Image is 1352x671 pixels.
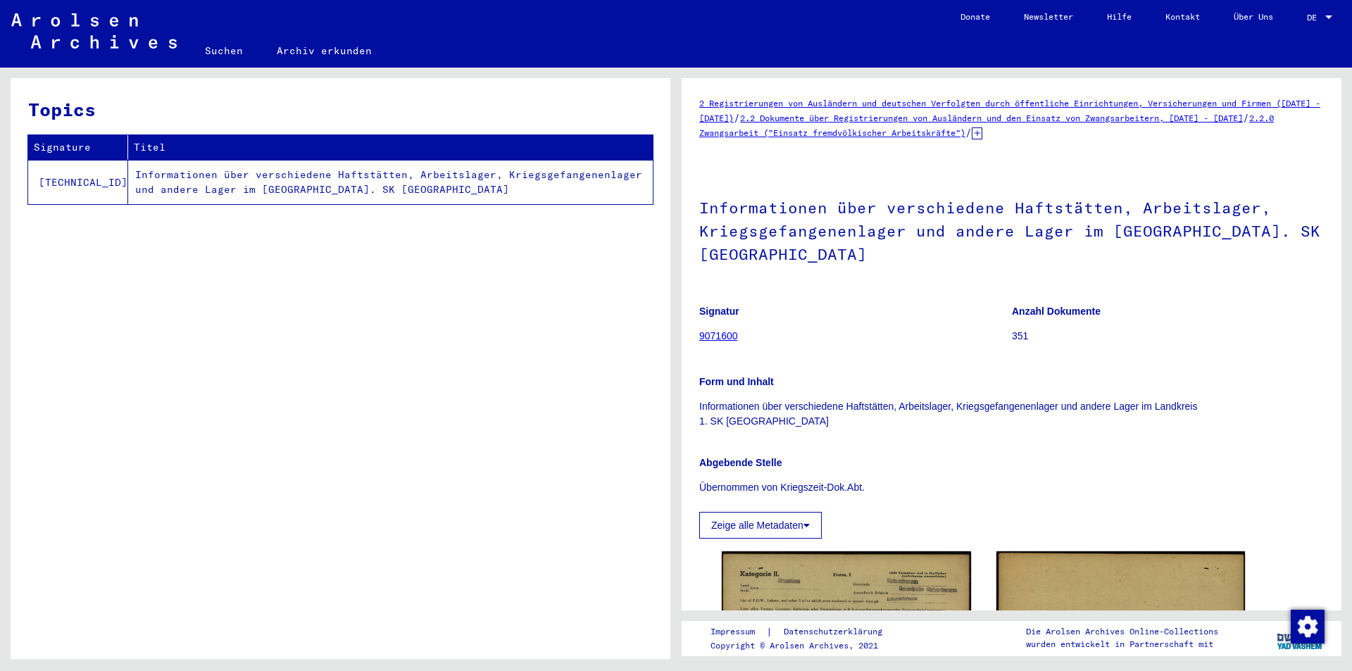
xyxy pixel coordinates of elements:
[772,625,899,639] a: Datenschutzerklärung
[711,625,766,639] a: Impressum
[128,135,653,160] th: Titel
[28,135,128,160] th: Signature
[699,376,774,387] b: Form und Inhalt
[1243,111,1249,124] span: /
[28,160,128,204] td: [TECHNICAL_ID]
[28,96,652,123] h3: Topics
[965,126,972,139] span: /
[699,480,1324,495] p: Übernommen von Kriegszeit-Dok.Abt.
[699,306,739,317] b: Signatur
[699,399,1324,429] p: Informationen über verschiedene Haftstätten, Arbeitslager, Kriegsgefangenenlager und andere Lager...
[699,457,782,468] b: Abgebende Stelle
[1290,609,1324,643] div: Zustimmung ändern
[711,639,899,652] p: Copyright © Arolsen Archives, 2021
[11,13,177,49] img: Arolsen_neg.svg
[740,113,1243,123] a: 2.2 Dokumente über Registrierungen von Ausländern und den Einsatz von Zwangsarbeitern, [DATE] - [...
[699,175,1324,284] h1: Informationen über verschiedene Haftstätten, Arbeitslager, Kriegsgefangenenlager und andere Lager...
[1307,13,1322,23] span: DE
[699,98,1320,123] a: 2 Registrierungen von Ausländern und deutschen Verfolgten durch öffentliche Einrichtungen, Versic...
[699,512,822,539] button: Zeige alle Metadaten
[188,34,260,68] a: Suchen
[1026,625,1218,638] p: Die Arolsen Archives Online-Collections
[699,330,738,341] a: 9071600
[1291,610,1325,644] img: Zustimmung ändern
[1026,638,1218,651] p: wurden entwickelt in Partnerschaft mit
[1012,306,1101,317] b: Anzahl Dokumente
[260,34,389,68] a: Archiv erkunden
[734,111,740,124] span: /
[711,625,899,639] div: |
[1012,329,1324,344] p: 351
[128,160,653,204] td: Informationen über verschiedene Haftstätten, Arbeitslager, Kriegsgefangenenlager und andere Lager...
[1274,620,1327,656] img: yv_logo.png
